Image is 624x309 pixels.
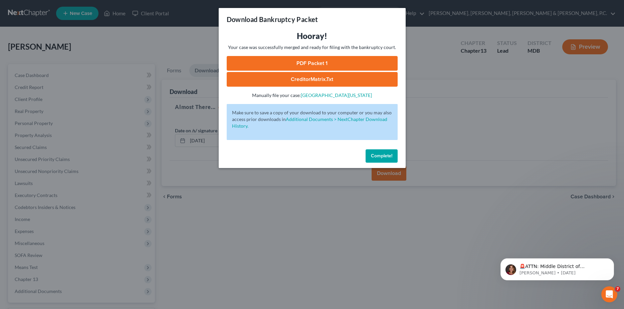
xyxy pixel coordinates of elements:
[366,149,398,163] button: Complete!
[227,31,398,41] h3: Hooray!
[227,44,398,51] p: Your case was successfully merged and ready for filing with the bankruptcy court.
[227,92,398,99] p: Manually file your case:
[232,116,387,129] a: Additional Documents > NextChapter Download History.
[490,244,624,291] iframe: Intercom notifications message
[615,286,620,292] span: 7
[227,72,398,87] a: CreditorMatrix.txt
[301,92,372,98] a: [GEOGRAPHIC_DATA][US_STATE]
[601,286,617,302] iframe: Intercom live chat
[232,109,392,129] p: Make sure to save a copy of your download to your computer or you may also access prior downloads in
[371,153,392,159] span: Complete!
[227,15,318,24] h3: Download Bankruptcy Packet
[227,56,398,71] a: PDF Packet 1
